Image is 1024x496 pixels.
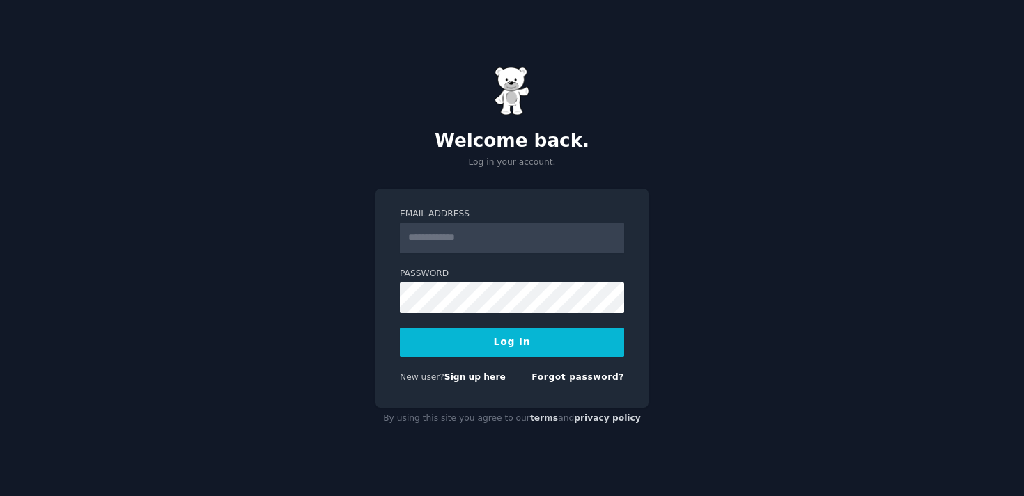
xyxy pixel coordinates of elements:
[444,372,506,382] a: Sign up here
[375,157,649,169] p: Log in your account.
[375,130,649,152] h2: Welcome back.
[400,268,624,280] label: Password
[495,67,529,115] img: Gummy Bear
[400,328,624,357] button: Log In
[532,372,624,382] a: Forgot password?
[574,413,641,423] a: privacy policy
[530,413,558,423] a: terms
[375,408,649,430] div: By using this site you agree to our and
[400,208,624,221] label: Email Address
[400,372,444,382] span: New user?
